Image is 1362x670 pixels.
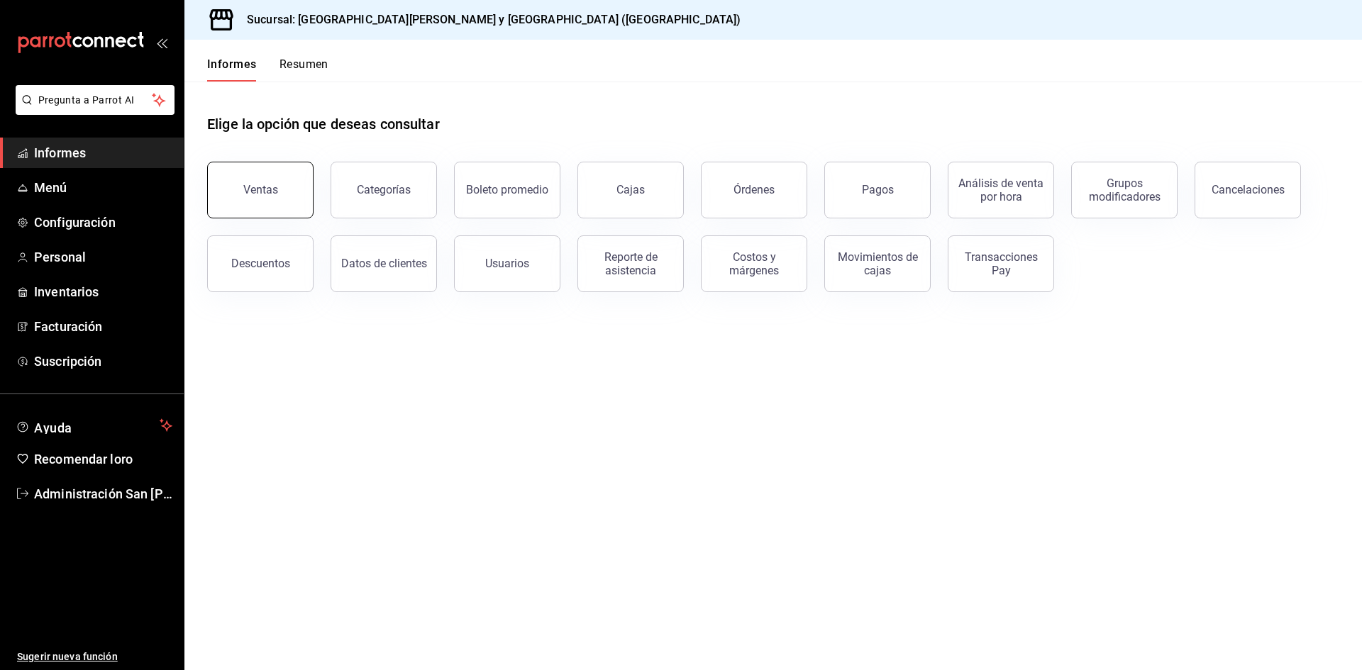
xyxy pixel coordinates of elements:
[34,284,99,299] font: Inventarios
[156,37,167,48] button: abrir_cajón_menú
[577,235,684,292] button: Reporte de asistencia
[454,235,560,292] button: Usuarios
[733,183,775,196] font: Órdenes
[701,162,807,218] button: Órdenes
[279,57,328,71] font: Resumen
[34,420,72,435] font: Ayuda
[824,162,931,218] button: Pagos
[207,235,314,292] button: Descuentos
[1071,162,1178,218] button: Grupos modificadores
[862,183,894,196] font: Pagos
[1212,183,1285,196] font: Cancelaciones
[34,250,86,264] font: Personal
[17,651,118,662] font: Sugerir nueva función
[577,162,684,218] a: Cajas
[958,177,1043,203] font: Análisis de venta por hora
[948,162,1054,218] button: Análisis de venta por hora
[207,57,257,71] font: Informes
[485,257,529,270] font: Usuarios
[466,183,548,196] font: Boleto promedio
[34,145,86,160] font: Informes
[231,257,290,270] font: Descuentos
[34,452,133,467] font: Recomendar loro
[948,235,1054,292] button: Transacciones Pay
[34,354,101,369] font: Suscripción
[10,103,175,118] a: Pregunta a Parrot AI
[243,183,278,196] font: Ventas
[341,257,427,270] font: Datos de clientes
[331,162,437,218] button: Categorías
[34,180,67,195] font: Menú
[331,235,437,292] button: Datos de clientes
[357,183,411,196] font: Categorías
[701,235,807,292] button: Costos y márgenes
[38,94,135,106] font: Pregunta a Parrot AI
[207,57,328,82] div: pestañas de navegación
[965,250,1038,277] font: Transacciones Pay
[16,85,175,115] button: Pregunta a Parrot AI
[454,162,560,218] button: Boleto promedio
[1089,177,1161,203] font: Grupos modificadores
[34,319,102,334] font: Facturación
[34,486,250,501] font: Administración San [PERSON_NAME]
[604,250,658,277] font: Reporte de asistencia
[207,116,440,133] font: Elige la opción que deseas consultar
[247,13,741,26] font: Sucursal: [GEOGRAPHIC_DATA][PERSON_NAME] y [GEOGRAPHIC_DATA] ([GEOGRAPHIC_DATA])
[838,250,918,277] font: Movimientos de cajas
[1195,162,1301,218] button: Cancelaciones
[616,183,646,196] font: Cajas
[729,250,779,277] font: Costos y márgenes
[207,162,314,218] button: Ventas
[824,235,931,292] button: Movimientos de cajas
[34,215,116,230] font: Configuración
